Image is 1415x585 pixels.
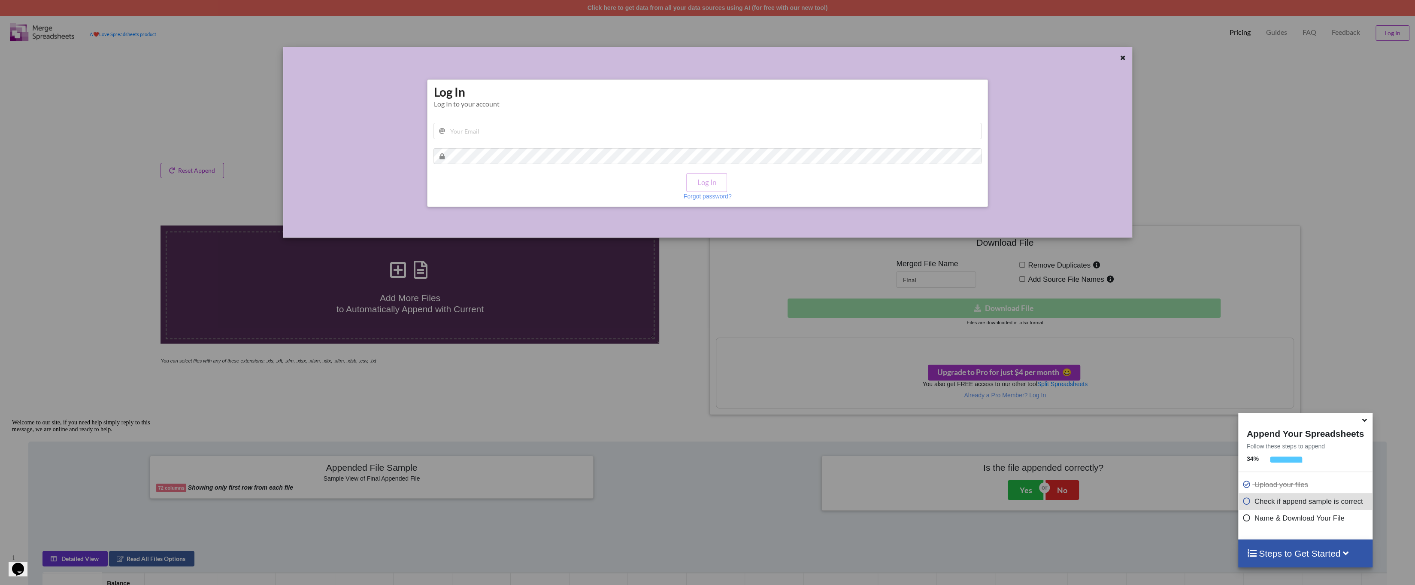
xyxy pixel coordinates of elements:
[1238,442,1373,451] p: Follow these steps to append
[433,123,981,139] input: Your Email
[3,3,142,17] span: Welcome to our site, if you need help simply reply to this message, we are online and ready to help.
[9,551,36,576] iframe: chat widget
[9,416,163,546] iframe: chat widget
[1238,426,1373,439] h4: Append Your Spreadsheets
[3,3,158,17] div: Welcome to our site, if you need help simply reply to this message, we are online and ready to help.
[433,84,981,108] h1: Log In
[1242,479,1370,490] p: Upload your files
[1247,455,1259,462] b: 34 %
[433,100,981,108] div: Log In to your account
[1242,496,1370,507] p: Check if append sample is correct
[1242,513,1370,524] p: Name & Download Your File
[683,192,731,201] p: Forgot password?
[1247,548,1364,559] h4: Steps to Get Started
